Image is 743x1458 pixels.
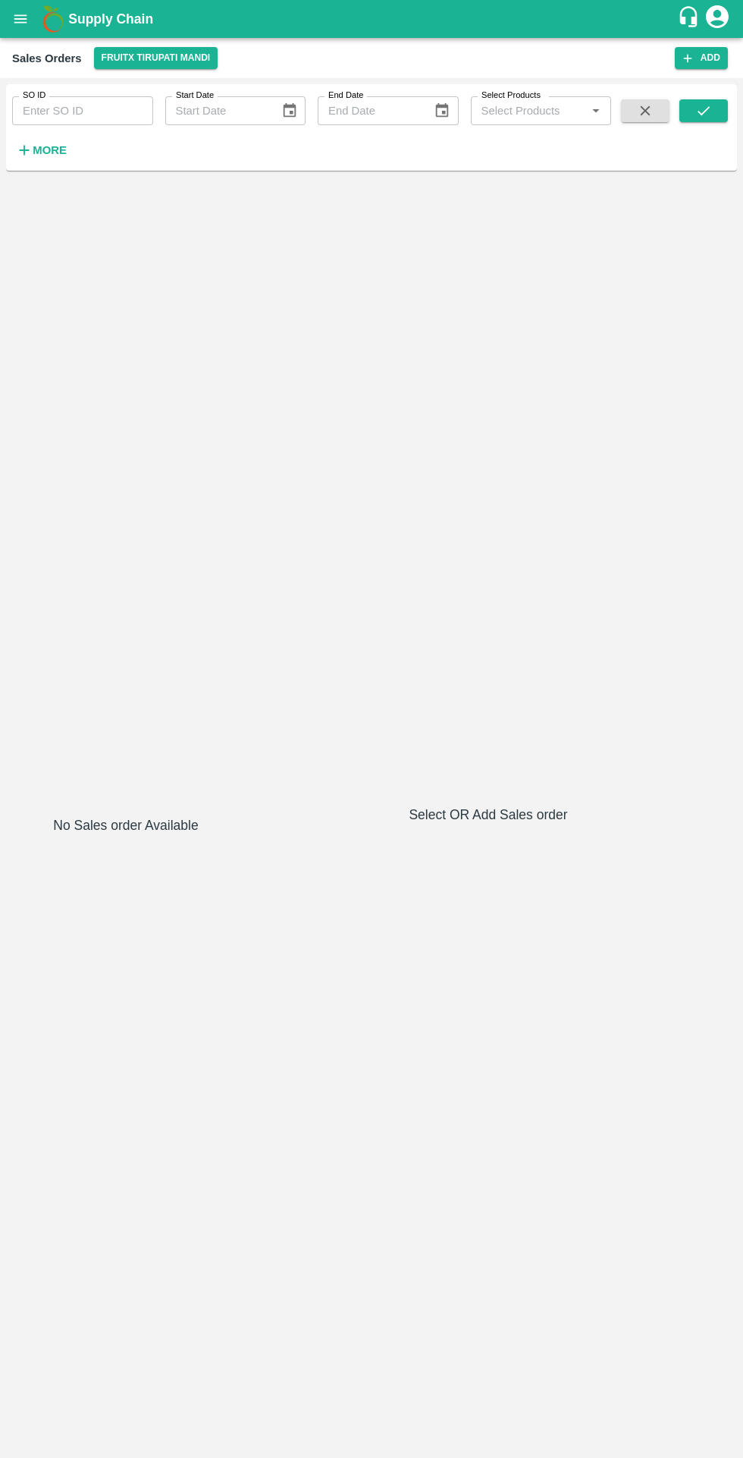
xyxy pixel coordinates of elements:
[675,47,728,69] button: Add
[94,47,218,69] button: Select DC
[12,96,153,125] input: Enter SO ID
[246,804,731,825] h6: Select OR Add Sales order
[704,3,731,35] div: account of current user
[176,90,214,102] label: Start Date
[318,96,422,125] input: End Date
[33,144,67,156] strong: More
[475,101,582,121] input: Select Products
[38,4,68,34] img: logo
[68,8,677,30] a: Supply Chain
[12,49,82,68] div: Sales Orders
[428,96,456,125] button: Choose date
[165,96,269,125] input: Start Date
[481,90,541,102] label: Select Products
[677,5,704,33] div: customer-support
[23,90,45,102] label: SO ID
[3,2,38,36] button: open drawer
[275,96,304,125] button: Choose date
[328,90,363,102] label: End Date
[68,11,153,27] b: Supply Chain
[586,101,606,121] button: Open
[53,815,198,1446] h6: No Sales order Available
[12,137,71,163] button: More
